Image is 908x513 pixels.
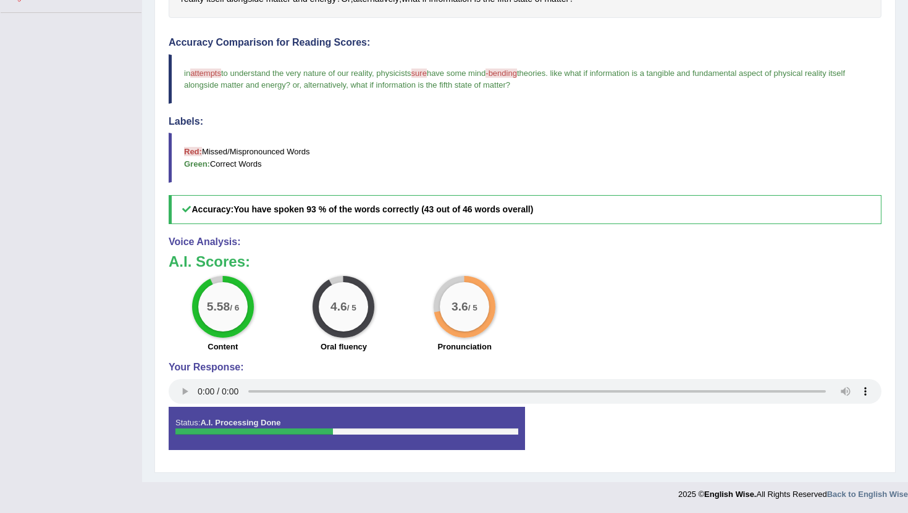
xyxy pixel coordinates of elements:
div: 2025 © All Rights Reserved [678,482,908,500]
big: 3.6 [452,300,468,314]
h4: Accuracy Comparison for Reading Scores: [169,37,881,48]
span: theories [517,69,545,78]
h4: Voice Analysis: [169,236,881,248]
div: Status: [169,407,525,450]
span: physicists [376,69,411,78]
h5: Accuracy: [169,195,881,224]
label: Pronunciation [437,341,491,352]
span: have some mind [427,69,486,78]
small: / 6 [230,303,239,312]
span: -bending [486,69,517,78]
b: You have spoken 93 % of the words correctly (43 out of 46 words overall) [233,204,533,214]
small: / 5 [468,303,477,312]
blockquote: Missed/Mispronounced Words Correct Words [169,133,881,182]
span: or [293,80,300,90]
strong: English Wise. [704,490,756,499]
span: like what if information is a tangible and fundamental aspect of physical reality itself alongsid... [184,69,847,90]
span: , [299,80,301,90]
span: alternatively [304,80,346,90]
span: to understand the very nature of our reality [221,69,372,78]
big: 4.6 [331,300,348,314]
span: , [346,80,348,90]
span: in [184,69,190,78]
a: Back to English Wise [827,490,908,499]
span: ? [506,80,510,90]
label: Content [208,341,238,352]
b: Green: [184,159,210,169]
span: sure [411,69,427,78]
big: 5.58 [207,300,230,314]
label: Oral fluency [321,341,367,352]
span: . [545,69,548,78]
small: / 5 [347,303,356,312]
span: what if information is the fifth state of matter [350,80,505,90]
span: ? [286,80,290,90]
b: Red: [184,147,202,156]
h4: Your Response: [169,362,881,373]
strong: A.I. Processing Done [200,418,280,427]
b: A.I. Scores: [169,253,250,270]
span: , [372,69,374,78]
h4: Labels: [169,116,881,127]
span: attempts [190,69,221,78]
